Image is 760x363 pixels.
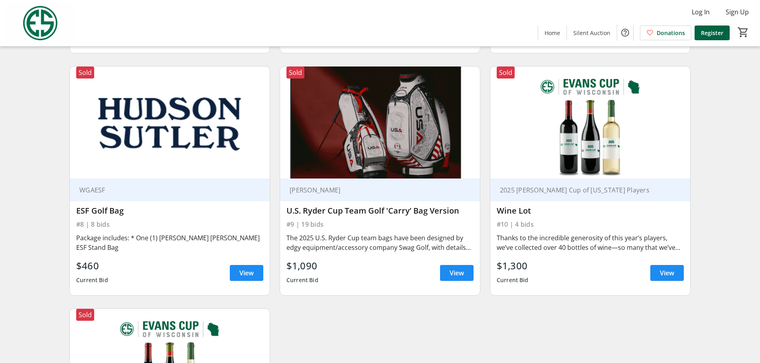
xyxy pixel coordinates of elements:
div: Package includes: * One (1) [PERSON_NAME] [PERSON_NAME] ESF Stand Bag [76,233,263,252]
img: ESF Golf Bag [70,67,270,179]
div: Sold [76,67,94,78]
div: Current Bid [286,273,318,287]
span: Home [545,29,560,37]
div: Thanks to the incredible generosity of this year’s players, we’ve collected over 40 bottles of wi... [497,233,684,252]
button: Cart [736,25,750,39]
a: Register [695,26,730,40]
span: Donations [657,29,685,37]
span: View [239,268,254,278]
span: View [660,268,674,278]
a: View [650,265,684,281]
a: View [230,265,263,281]
span: Sign Up [726,7,749,17]
div: #8 | 8 bids [76,219,263,230]
span: Silent Auction [573,29,610,37]
div: #10 | 4 bids [497,219,684,230]
button: Help [617,25,633,41]
div: Current Bid [76,273,108,287]
div: $1,090 [286,259,318,273]
a: View [440,265,474,281]
img: Wine Lot [490,67,690,179]
span: Log In [692,7,710,17]
div: Sold [286,67,304,78]
span: View [450,268,464,278]
div: The 2025 U.S. Ryder Cup team bags have been designed by edgy equipment/accessory company Swag Gol... [286,233,474,252]
img: Evans Scholars Foundation's Logo [5,3,76,43]
a: Silent Auction [567,26,617,40]
div: $1,300 [497,259,529,273]
a: Donations [640,26,691,40]
div: [PERSON_NAME] [286,186,464,194]
div: #9 | 19 bids [286,219,474,230]
div: Wine Lot [497,206,684,216]
div: Current Bid [497,273,529,287]
div: 2025 [PERSON_NAME] Cup of [US_STATE] Players [497,186,674,194]
div: Sold [76,309,94,321]
span: Register [701,29,723,37]
img: U.S. Ryder Cup Team Golf 'Carry’ Bag Version [280,67,480,179]
div: WGAESF [76,186,254,194]
div: ESF Golf Bag [76,206,263,216]
div: U.S. Ryder Cup Team Golf 'Carry’ Bag Version [286,206,474,216]
button: Sign Up [719,6,755,18]
div: Sold [497,67,515,78]
button: Log In [685,6,716,18]
div: $460 [76,259,108,273]
a: Home [538,26,567,40]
